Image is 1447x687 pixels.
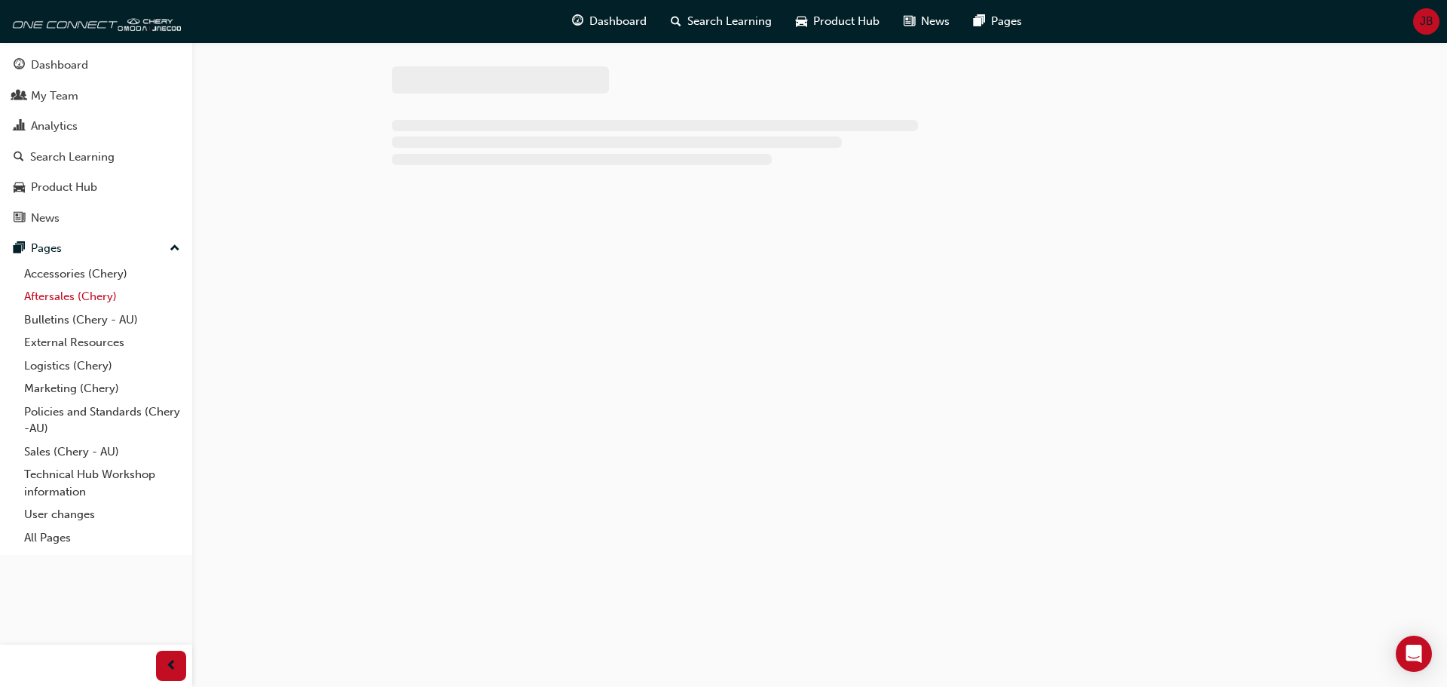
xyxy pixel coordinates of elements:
[974,12,985,31] span: pages-icon
[796,12,807,31] span: car-icon
[6,173,186,201] a: Product Hub
[14,151,24,164] span: search-icon
[31,179,97,196] div: Product Hub
[6,82,186,110] a: My Team
[31,118,78,135] div: Analytics
[30,149,115,166] div: Search Learning
[18,503,186,526] a: User changes
[1420,13,1433,30] span: JB
[6,204,186,232] a: News
[6,235,186,262] button: Pages
[892,6,962,37] a: news-iconNews
[6,48,186,235] button: DashboardMy TeamAnalyticsSearch LearningProduct HubNews
[687,13,772,30] span: Search Learning
[14,120,25,133] span: chart-icon
[921,13,950,30] span: News
[14,90,25,103] span: people-icon
[31,57,88,74] div: Dashboard
[659,6,784,37] a: search-iconSearch Learning
[6,143,186,171] a: Search Learning
[18,526,186,550] a: All Pages
[6,112,186,140] a: Analytics
[18,308,186,332] a: Bulletins (Chery - AU)
[18,400,186,440] a: Policies and Standards (Chery -AU)
[14,212,25,225] span: news-icon
[18,463,186,503] a: Technical Hub Workshop information
[170,239,180,259] span: up-icon
[962,6,1034,37] a: pages-iconPages
[589,13,647,30] span: Dashboard
[18,331,186,354] a: External Resources
[560,6,659,37] a: guage-iconDashboard
[1396,636,1432,672] div: Open Intercom Messenger
[31,87,78,105] div: My Team
[14,242,25,256] span: pages-icon
[18,262,186,286] a: Accessories (Chery)
[1413,8,1439,35] button: JB
[18,377,186,400] a: Marketing (Chery)
[6,51,186,79] a: Dashboard
[991,13,1022,30] span: Pages
[784,6,892,37] a: car-iconProduct Hub
[14,59,25,72] span: guage-icon
[18,285,186,308] a: Aftersales (Chery)
[18,354,186,378] a: Logistics (Chery)
[813,13,880,30] span: Product Hub
[14,181,25,195] span: car-icon
[671,12,681,31] span: search-icon
[8,6,181,36] img: oneconnect
[904,12,915,31] span: news-icon
[572,12,583,31] span: guage-icon
[18,440,186,464] a: Sales (Chery - AU)
[31,210,60,227] div: News
[31,240,62,257] div: Pages
[166,657,177,676] span: prev-icon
